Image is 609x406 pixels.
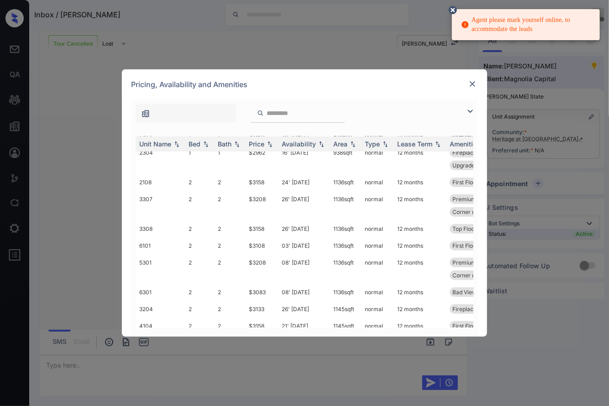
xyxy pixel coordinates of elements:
td: normal [361,237,394,254]
div: Pricing, Availability and Amenities [122,69,487,99]
td: normal [361,301,394,318]
img: icon-zuma [257,109,264,117]
td: 12 months [394,318,446,334]
td: 1 [185,144,214,174]
td: 2 [214,191,245,220]
div: Price [249,140,264,148]
td: $3208 [245,191,278,220]
td: 938 sqft [330,144,361,174]
div: Bed [189,140,200,148]
td: 2 [185,318,214,334]
td: normal [361,144,394,174]
td: 2 [214,318,245,334]
td: 2 [185,301,214,318]
img: sorting [433,141,442,147]
td: 2 [185,191,214,220]
td: 21' [DATE] [278,318,330,334]
td: $3158 [245,220,278,237]
td: 2304 [136,144,185,174]
td: $3158 [245,174,278,191]
td: normal [361,318,394,334]
div: Unit Name [139,140,171,148]
span: First Floor [452,179,478,186]
span: Fireplace [452,149,477,156]
img: close [468,79,477,88]
td: $3108 [245,237,278,254]
td: 1 [214,144,245,174]
td: 2 [214,284,245,301]
td: normal [361,191,394,220]
td: 12 months [394,301,446,318]
td: 26' [DATE] [278,191,330,220]
td: 03' [DATE] [278,237,330,254]
td: $2962 [245,144,278,174]
td: 2 [214,174,245,191]
td: 3307 [136,191,185,220]
td: normal [361,254,394,284]
td: 1145 sqft [330,301,361,318]
td: normal [361,174,394,191]
img: sorting [201,141,210,147]
td: 08' [DATE] [278,284,330,301]
td: 2108 [136,174,185,191]
div: Amenities [450,140,480,148]
td: 12 months [394,144,446,174]
span: Corner unit [452,272,482,279]
td: 2 [214,301,245,318]
td: 12 months [394,220,446,237]
td: 6301 [136,284,185,301]
td: 2 [185,254,214,284]
div: Availability [282,140,316,148]
span: Upgrade [452,162,475,169]
span: Premium View [452,259,490,266]
div: Lease Term [397,140,432,148]
td: 1136 sqft [330,191,361,220]
td: 24' [DATE] [278,174,330,191]
td: 16' [DATE] [278,144,330,174]
td: 12 months [394,191,446,220]
span: First Floor [452,323,478,329]
div: Agent please mark yourself online, to accommodate the leads [461,12,593,37]
td: 12 months [394,254,446,284]
td: 1136 sqft [330,220,361,237]
div: Area [333,140,347,148]
td: 12 months [394,237,446,254]
td: $3083 [245,284,278,301]
span: First Floor [452,242,478,249]
td: $3208 [245,254,278,284]
td: 4104 [136,318,185,334]
td: $3133 [245,301,278,318]
img: sorting [381,141,390,147]
span: Top Floor Eleva... [452,225,496,232]
td: 2 [214,254,245,284]
td: 1136 sqft [330,284,361,301]
td: 1145 sqft [330,318,361,334]
td: 2 [214,237,245,254]
td: 3308 [136,220,185,237]
td: 12 months [394,174,446,191]
img: icon-zuma [465,106,476,117]
td: 1136 sqft [330,254,361,284]
span: Corner unit [452,208,482,215]
td: 1136 sqft [330,237,361,254]
td: normal [361,220,394,237]
td: 26' [DATE] [278,301,330,318]
img: sorting [265,141,274,147]
img: sorting [172,141,181,147]
span: Fireplace [452,306,477,312]
img: sorting [232,141,241,147]
td: 2 [185,237,214,254]
td: 5301 [136,254,185,284]
span: Bad View [452,289,477,296]
span: Premium View [452,196,490,203]
div: Type [365,140,380,148]
img: sorting [348,141,357,147]
td: 08' [DATE] [278,254,330,284]
td: normal [361,284,394,301]
td: 2 [185,284,214,301]
img: sorting [317,141,326,147]
td: 2 [185,174,214,191]
td: 3204 [136,301,185,318]
td: 2 [214,220,245,237]
div: Bath [218,140,231,148]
